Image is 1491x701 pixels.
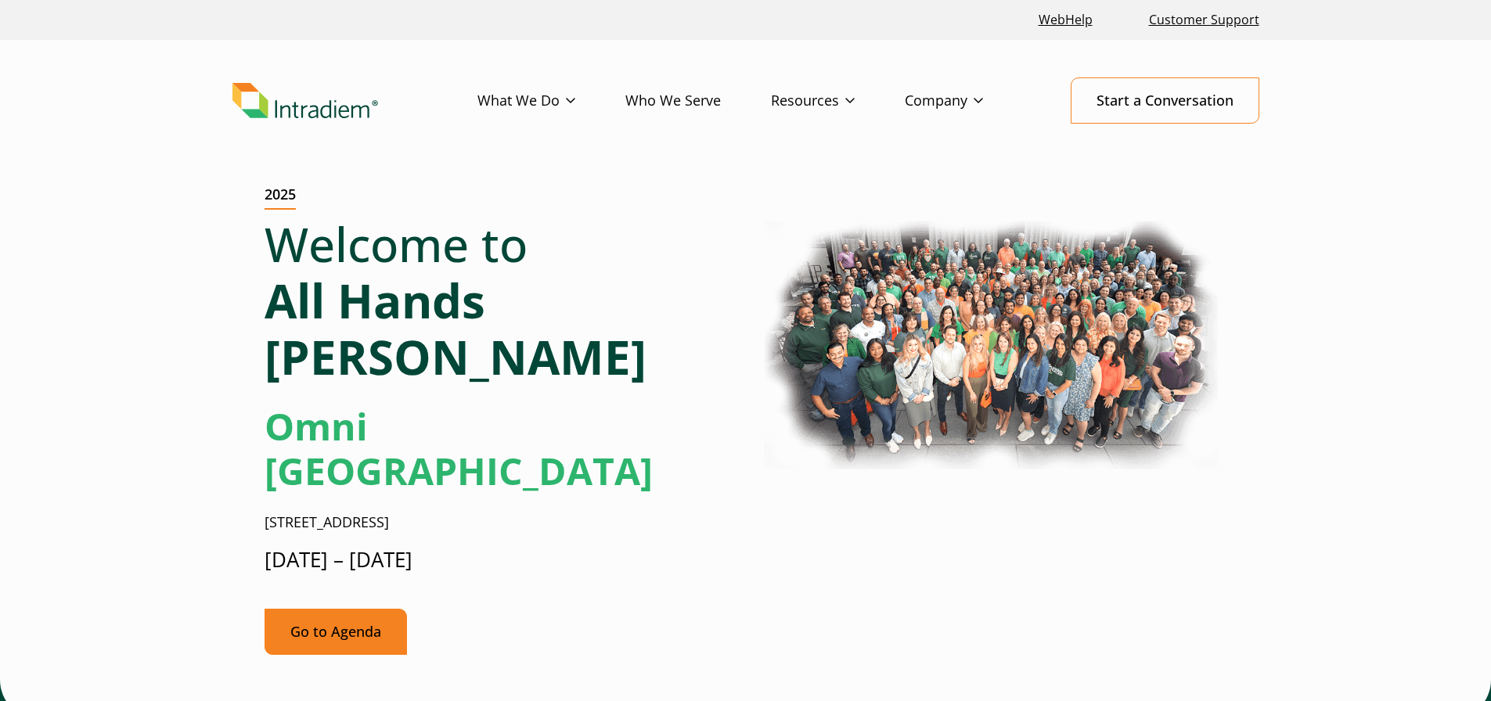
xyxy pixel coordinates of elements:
[265,609,407,655] a: Go to Agenda
[1071,77,1259,124] a: Start a Conversation
[265,268,485,333] strong: All Hands
[232,83,378,119] img: Intradiem
[625,78,771,124] a: Who We Serve
[265,325,646,389] strong: [PERSON_NAME]
[905,78,1033,124] a: Company
[771,78,905,124] a: Resources
[232,83,477,119] a: Link to homepage of Intradiem
[477,78,625,124] a: What We Do
[1143,3,1266,37] a: Customer Support
[265,401,653,497] strong: Omni [GEOGRAPHIC_DATA]
[265,186,296,210] h2: 2025
[265,545,733,574] p: [DATE] – [DATE]
[1032,3,1099,37] a: Link opens in a new window
[265,216,733,385] h1: Welcome to
[265,512,733,533] p: [STREET_ADDRESS]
